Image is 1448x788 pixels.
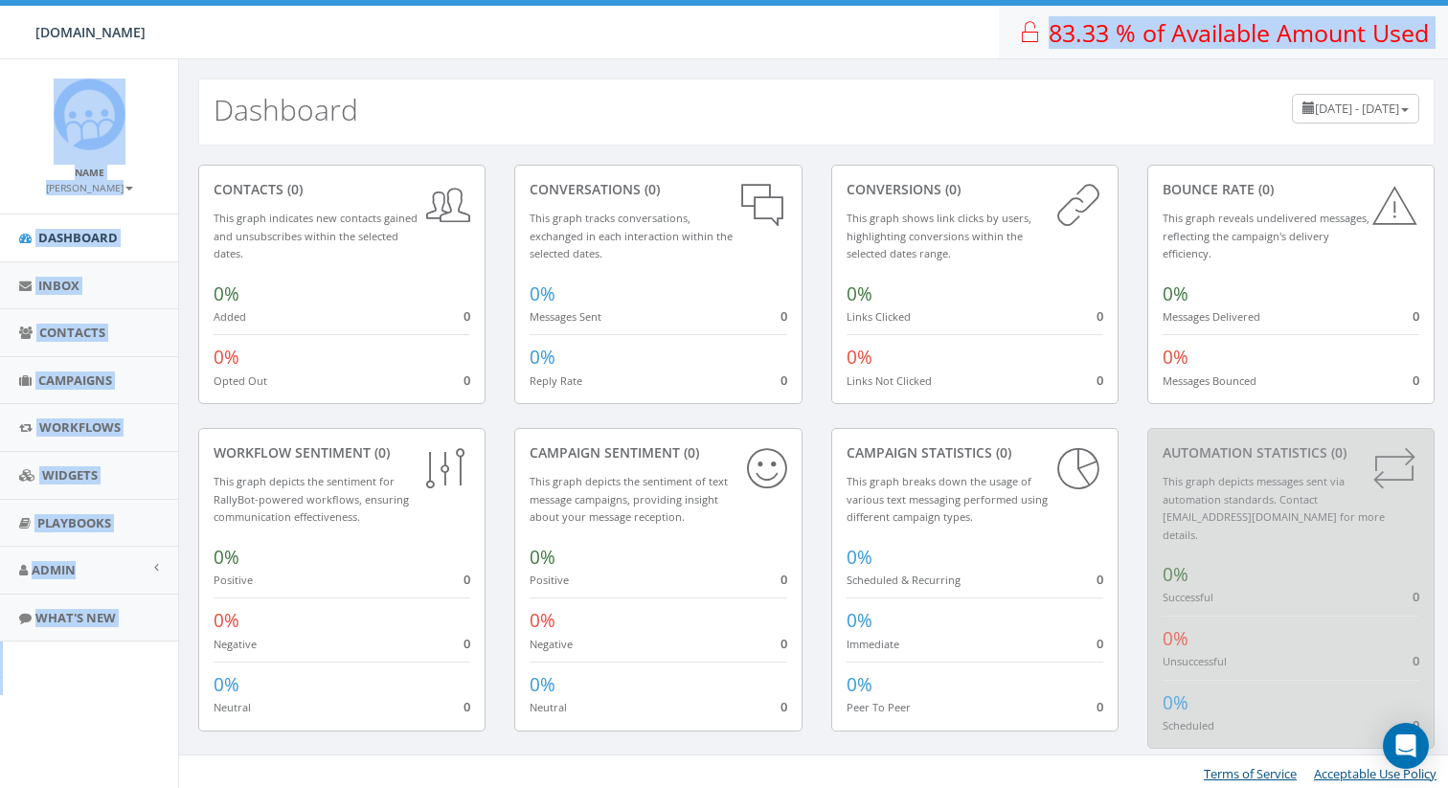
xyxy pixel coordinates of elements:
[1097,307,1103,325] span: 0
[530,608,555,633] span: 0%
[847,672,872,697] span: 0%
[941,180,961,198] span: (0)
[39,418,121,436] span: Workflows
[35,609,116,626] span: What's New
[1163,443,1419,462] div: Automation Statistics
[847,545,872,570] span: 0%
[214,573,253,587] small: Positive
[847,211,1031,260] small: This graph shows link clicks by users, highlighting conversions within the selected dates range.
[847,180,1103,199] div: conversions
[1413,588,1419,605] span: 0
[1163,180,1419,199] div: Bounce Rate
[38,371,112,389] span: Campaigns
[530,309,601,324] small: Messages Sent
[214,345,239,370] span: 0%
[530,700,567,714] small: Neutral
[1255,180,1274,198] span: (0)
[1163,718,1214,732] small: Scheduled
[530,573,569,587] small: Positive
[530,637,573,651] small: Negative
[32,561,76,578] span: Admin
[214,672,239,697] span: 0%
[1163,281,1188,306] span: 0%
[847,281,872,306] span: 0%
[464,371,470,389] span: 0
[1097,571,1103,588] span: 0
[37,514,111,531] span: Playbooks
[1097,371,1103,389] span: 0
[1314,765,1437,782] a: Acceptable Use Policy
[847,573,961,587] small: Scheduled & Recurring
[1315,100,1399,117] span: [DATE] - [DATE]
[530,672,555,697] span: 0%
[214,545,239,570] span: 0%
[1163,654,1227,668] small: Unsuccessful
[680,443,699,462] span: (0)
[847,443,1103,462] div: Campaign Statistics
[781,307,787,325] span: 0
[214,373,267,388] small: Opted Out
[530,373,582,388] small: Reply Rate
[42,466,98,484] span: Widgets
[847,700,911,714] small: Peer To Peer
[1327,443,1346,462] span: (0)
[781,698,787,715] span: 0
[1204,765,1297,782] a: Terms of Service
[1163,562,1188,587] span: 0%
[214,474,409,524] small: This graph depicts the sentiment for RallyBot-powered workflows, ensuring communication effective...
[1097,635,1103,652] span: 0
[1163,345,1188,370] span: 0%
[1413,652,1419,669] span: 0
[1413,716,1419,733] span: 0
[1049,16,1429,49] span: 83.33 % of Available Amount Used
[1163,690,1188,715] span: 0%
[530,211,733,260] small: This graph tracks conversations, exchanged in each interaction within the selected dates.
[1413,307,1419,325] span: 0
[1413,371,1419,389] span: 0
[1163,626,1188,651] span: 0%
[847,637,899,651] small: Immediate
[464,571,470,588] span: 0
[54,79,125,150] img: Rally_Corp_Icon.png
[214,281,239,306] span: 0%
[283,180,303,198] span: (0)
[992,443,1011,462] span: (0)
[1097,698,1103,715] span: 0
[641,180,660,198] span: (0)
[530,443,786,462] div: Campaign Sentiment
[464,307,470,325] span: 0
[214,180,470,199] div: contacts
[46,181,133,194] small: [PERSON_NAME]
[46,178,133,195] a: [PERSON_NAME]
[1163,590,1213,604] small: Successful
[1163,309,1260,324] small: Messages Delivered
[1163,373,1256,388] small: Messages Bounced
[530,281,555,306] span: 0%
[847,345,872,370] span: 0%
[214,608,239,633] span: 0%
[214,211,418,260] small: This graph indicates new contacts gained and unsubscribes within the selected dates.
[38,229,118,246] span: Dashboard
[530,474,728,524] small: This graph depicts the sentiment of text message campaigns, providing insight about your message ...
[39,324,105,341] span: Contacts
[847,373,932,388] small: Links Not Clicked
[1163,474,1385,542] small: This graph depicts messages sent via automation standards. Contact [EMAIL_ADDRESS][DOMAIN_NAME] f...
[214,637,257,651] small: Negative
[847,474,1048,524] small: This graph breaks down the usage of various text messaging performed using different campaign types.
[214,94,358,125] h2: Dashboard
[1383,723,1429,769] div: Open Intercom Messenger
[781,635,787,652] span: 0
[1163,211,1369,260] small: This graph reveals undelivered messages, reflecting the campaign's delivery efficiency.
[530,345,555,370] span: 0%
[847,608,872,633] span: 0%
[781,571,787,588] span: 0
[530,545,555,570] span: 0%
[781,371,787,389] span: 0
[464,635,470,652] span: 0
[214,309,246,324] small: Added
[371,443,390,462] span: (0)
[530,180,786,199] div: conversations
[38,277,79,294] span: Inbox
[847,309,911,324] small: Links Clicked
[214,443,470,462] div: Workflow Sentiment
